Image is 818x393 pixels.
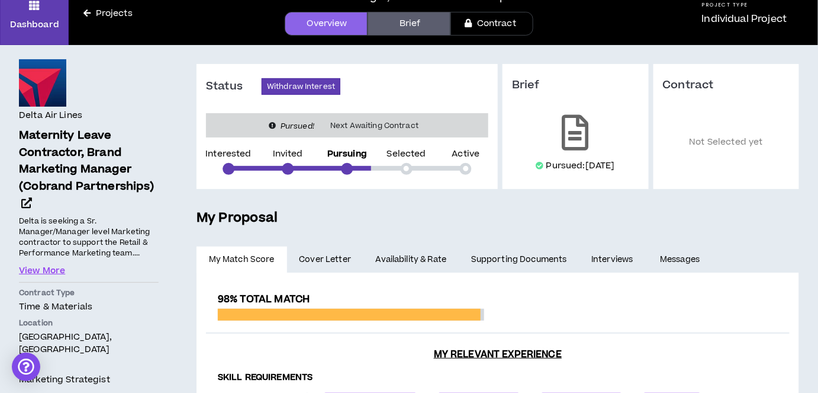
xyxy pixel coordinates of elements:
[19,109,82,122] h4: Delta Air Lines
[262,78,340,95] button: Withdraw Interest
[10,18,59,31] p: Dashboard
[452,150,480,158] p: Active
[206,349,790,360] h3: My Relevant Experience
[69,7,147,20] a: Projects
[663,78,790,92] h3: Contract
[327,150,367,158] p: Pursuing
[19,301,159,313] p: Time & Materials
[218,292,310,306] span: 98% Total Match
[323,120,426,132] span: Next Awaiting Contract
[579,247,648,273] a: Interviews
[197,208,799,228] h5: My Proposal
[368,12,450,36] a: Brief
[273,150,303,158] p: Invited
[546,160,615,172] p: Pursued: [DATE]
[19,360,159,371] p: Roles
[205,150,251,158] p: Interested
[459,247,579,273] a: Supporting Documents
[218,372,778,384] h4: Skill Requirements
[19,264,65,277] button: View More
[363,247,459,273] a: Availability & Rate
[512,78,639,92] h3: Brief
[206,79,262,94] h3: Status
[450,12,533,36] a: Contract
[702,1,787,9] h5: Project Type
[663,110,790,175] p: Not Selected yet
[19,373,110,386] span: Marketing Strategist
[387,150,426,158] p: Selected
[19,331,159,356] p: [GEOGRAPHIC_DATA], [GEOGRAPHIC_DATA]
[285,12,368,36] a: Overview
[19,287,159,298] p: Contract Type
[19,318,159,328] p: Location
[19,127,154,194] span: Maternity Leave Contractor, Brand Marketing Manager (Cobrand Partnerships)
[19,127,159,213] a: Maternity Leave Contractor, Brand Marketing Manager (Cobrand Partnerships)
[702,12,787,26] p: Individual Project
[19,215,159,260] p: Delta is seeking a Sr. Manager/Manager level Marketing contractor to support the Retail & Perform...
[197,247,287,273] a: My Match Score
[299,253,351,266] span: Cover Letter
[12,353,40,381] div: Open Intercom Messenger
[648,247,715,273] a: Messages
[281,121,314,132] i: Pursued!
